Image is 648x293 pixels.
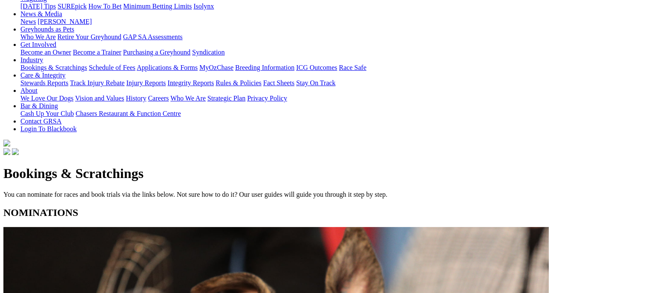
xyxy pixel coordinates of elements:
[3,166,645,181] h1: Bookings & Scratchings
[37,18,92,25] a: [PERSON_NAME]
[123,3,192,10] a: Minimum Betting Limits
[20,95,73,102] a: We Love Our Dogs
[20,72,66,79] a: Care & Integrity
[20,110,74,117] a: Cash Up Your Club
[20,102,58,109] a: Bar & Dining
[20,79,68,86] a: Stewards Reports
[20,3,56,10] a: [DATE] Tips
[126,79,166,86] a: Injury Reports
[20,125,77,132] a: Login To Blackbook
[20,33,645,41] div: Greyhounds as Pets
[20,64,87,71] a: Bookings & Scratchings
[20,18,645,26] div: News & Media
[216,79,262,86] a: Rules & Policies
[20,33,56,40] a: Who We Are
[20,3,645,10] div: Wagering
[199,64,233,71] a: MyOzChase
[235,64,294,71] a: Breeding Information
[123,49,190,56] a: Purchasing a Greyhound
[20,118,61,125] a: Contact GRSA
[3,140,10,146] img: logo-grsa-white.png
[263,79,294,86] a: Fact Sheets
[20,87,37,94] a: About
[192,49,225,56] a: Syndication
[89,3,122,10] a: How To Bet
[3,191,645,198] p: You can nominate for races and book trials via the links below. Not sure how to do it? Our user g...
[58,33,121,40] a: Retire Your Greyhound
[20,49,71,56] a: Become an Owner
[3,148,10,155] img: facebook.svg
[123,33,183,40] a: GAP SA Assessments
[148,95,169,102] a: Careers
[20,110,645,118] div: Bar & Dining
[167,79,214,86] a: Integrity Reports
[207,95,245,102] a: Strategic Plan
[247,95,287,102] a: Privacy Policy
[20,10,62,17] a: News & Media
[58,3,86,10] a: SUREpick
[20,79,645,87] div: Care & Integrity
[296,79,335,86] a: Stay On Track
[20,18,36,25] a: News
[137,64,198,71] a: Applications & Forms
[20,95,645,102] div: About
[75,110,181,117] a: Chasers Restaurant & Function Centre
[20,64,645,72] div: Industry
[170,95,206,102] a: Who We Are
[73,49,121,56] a: Become a Trainer
[20,56,43,63] a: Industry
[3,207,645,218] h2: NOMINATIONS
[20,49,645,56] div: Get Involved
[20,41,56,48] a: Get Involved
[296,64,337,71] a: ICG Outcomes
[70,79,124,86] a: Track Injury Rebate
[75,95,124,102] a: Vision and Values
[89,64,135,71] a: Schedule of Fees
[20,26,74,33] a: Greyhounds as Pets
[12,148,19,155] img: twitter.svg
[193,3,214,10] a: Isolynx
[339,64,366,71] a: Race Safe
[126,95,146,102] a: History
